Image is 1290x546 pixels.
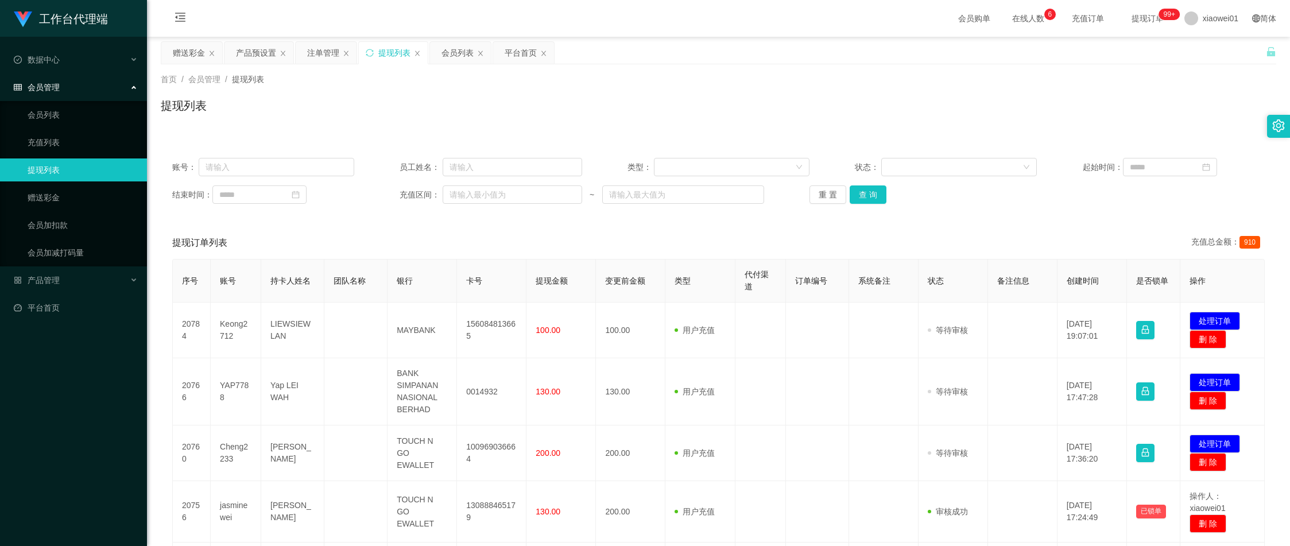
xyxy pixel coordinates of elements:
i: 图标: setting [1272,119,1285,132]
td: 20784 [173,303,211,358]
td: 200.00 [596,481,665,543]
td: 20756 [173,481,211,543]
span: / [225,75,227,84]
span: 卡号 [466,276,482,285]
span: 操作 [1190,276,1206,285]
i: 图标: appstore-o [14,276,22,284]
button: 删 除 [1190,392,1226,410]
div: 赠送彩金 [173,42,205,64]
i: 图标: calendar [292,191,300,199]
button: 重 置 [809,185,846,204]
a: 提现列表 [28,158,138,181]
i: 图标: menu-fold [161,1,200,37]
td: 100969036664 [457,425,526,481]
span: 910 [1239,236,1260,249]
div: 注单管理 [307,42,339,64]
button: 查 询 [850,185,886,204]
a: 图标: dashboard平台首页 [14,296,138,319]
td: 200.00 [596,425,665,481]
span: 数据中心 [14,55,60,64]
div: 会员列表 [441,42,474,64]
span: 类型： [627,161,654,173]
i: 图标: close [540,50,547,57]
i: 图标: close [343,50,350,57]
a: 会员列表 [28,103,138,126]
img: logo.9652507e.png [14,11,32,28]
button: 删 除 [1190,330,1226,348]
span: 会员管理 [188,75,220,84]
button: 删 除 [1190,453,1226,471]
button: 图标: lock [1136,444,1155,462]
td: TOUCH N GO EWALLET [388,425,457,481]
i: 图标: calendar [1202,163,1210,171]
span: 账号： [172,161,199,173]
button: 处理订单 [1190,312,1240,330]
span: 变更前金额 [605,276,645,285]
span: 首页 [161,75,177,84]
td: 20760 [173,425,211,481]
span: 订单编号 [795,276,827,285]
i: 图标: unlock [1266,47,1276,57]
span: 200.00 [536,448,560,458]
td: MAYBANK [388,303,457,358]
input: 请输入最小值为 [443,185,582,204]
span: 备注信息 [997,276,1029,285]
span: 审核成功 [928,507,968,516]
td: [DATE] 17:47:28 [1057,358,1127,425]
span: 银行 [397,276,413,285]
td: TOUCH N GO EWALLET [388,481,457,543]
span: 结束时间： [172,189,212,201]
td: Yap LEI WAH [261,358,324,425]
span: 用户充值 [675,326,715,335]
a: 会员加减打码量 [28,241,138,264]
span: 130.00 [536,507,560,516]
td: 20766 [173,358,211,425]
td: YAP7788 [211,358,261,425]
span: 提现金额 [536,276,568,285]
button: 图标: lock [1136,382,1155,401]
span: 创建时间 [1067,276,1099,285]
button: 处理订单 [1190,435,1240,453]
button: 图标: lock [1136,321,1155,339]
span: 充值订单 [1066,14,1110,22]
td: jasminewei [211,481,261,543]
span: 持卡人姓名 [270,276,311,285]
span: 状态： [855,161,881,173]
span: 100.00 [536,326,560,335]
button: 处理订单 [1190,373,1240,392]
a: 会员加扣款 [28,214,138,237]
span: 等待审核 [928,326,968,335]
td: 0014932 [457,358,526,425]
span: 等待审核 [928,387,968,396]
td: 156084813665 [457,303,526,358]
td: [PERSON_NAME] [261,481,324,543]
input: 请输入 [443,158,582,176]
h1: 工作台代理端 [39,1,108,37]
td: [DATE] 17:24:49 [1057,481,1127,543]
span: ~ [582,189,602,201]
div: 产品预设置 [236,42,276,64]
button: 已锁单 [1136,505,1166,518]
span: 130.00 [536,387,560,396]
sup: 6 [1044,9,1056,20]
p: 6 [1048,9,1052,20]
div: 充值总金额： [1191,236,1265,250]
button: 删 除 [1190,514,1226,533]
td: LIEW​SIEW​LAN​ [261,303,324,358]
span: 在线人数 [1006,14,1050,22]
span: 提现订单 [1126,14,1169,22]
i: 图标: check-circle-o [14,56,22,64]
span: 用户充值 [675,448,715,458]
a: 充值列表 [28,131,138,154]
span: 团队名称 [334,276,366,285]
span: 操作人：xiaowei01 [1190,491,1225,513]
sup: 1090 [1159,9,1180,20]
i: 图标: down [1023,164,1030,172]
span: 账号 [220,276,236,285]
input: 请输入 [199,158,355,176]
td: [PERSON_NAME] [261,425,324,481]
a: 赠送彩金 [28,186,138,209]
i: 图标: close [208,50,215,57]
td: 130888465179 [457,481,526,543]
span: 会员管理 [14,83,60,92]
